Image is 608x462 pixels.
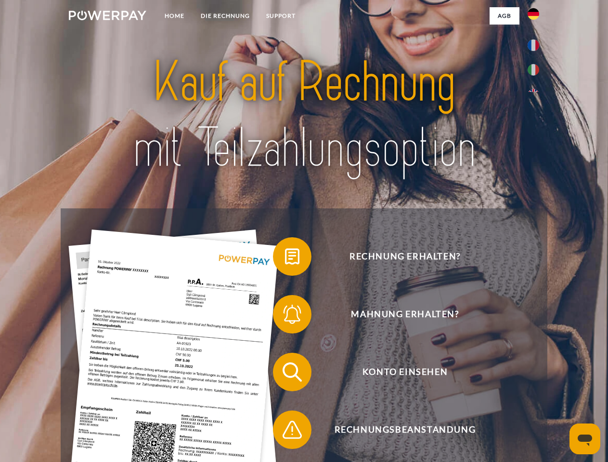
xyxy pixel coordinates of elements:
[528,89,539,101] img: en
[69,11,146,20] img: logo-powerpay-white.svg
[280,302,304,326] img: qb_bell.svg
[193,7,258,25] a: DIE RECHNUNG
[258,7,304,25] a: SUPPORT
[287,237,523,276] span: Rechnung erhalten?
[569,423,600,454] iframe: Schaltfläche zum Öffnen des Messaging-Fensters
[390,24,519,41] a: AGB (Kauf auf Rechnung)
[287,295,523,334] span: Mahnung erhalten?
[273,411,523,449] button: Rechnungsbeanstandung
[287,411,523,449] span: Rechnungsbeanstandung
[528,39,539,51] img: fr
[280,244,304,269] img: qb_bill.svg
[273,295,523,334] button: Mahnung erhalten?
[92,46,516,184] img: title-powerpay_de.svg
[156,7,193,25] a: Home
[280,418,304,442] img: qb_warning.svg
[280,360,304,384] img: qb_search.svg
[273,353,523,391] button: Konto einsehen
[273,237,523,276] button: Rechnung erhalten?
[528,64,539,76] img: it
[287,353,523,391] span: Konto einsehen
[528,8,539,20] img: de
[490,7,519,25] a: agb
